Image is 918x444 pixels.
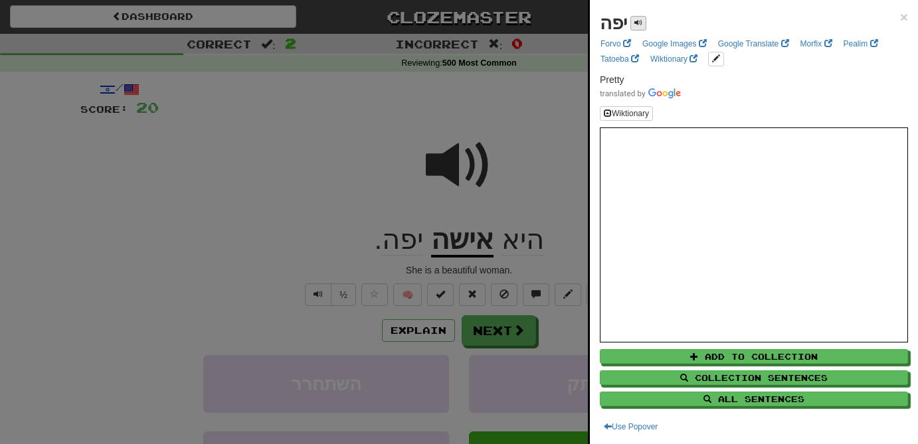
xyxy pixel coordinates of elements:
[708,52,724,66] button: edit links
[900,10,908,24] button: Close
[600,349,908,364] button: Add to Collection
[597,37,635,51] a: Forvo
[600,106,653,121] button: Wiktionary
[600,74,624,85] span: Pretty
[714,37,793,51] a: Google Translate
[600,88,681,99] img: Color short
[600,370,908,385] button: Collection Sentences
[900,9,908,25] span: ×
[597,52,643,66] a: Tatoeba
[600,13,627,33] strong: יפה
[840,37,882,51] a: Pealim
[638,37,711,51] a: Google Images
[600,419,662,434] button: Use Popover
[796,37,836,51] a: Morfix
[600,392,908,406] button: All Sentences
[646,52,701,66] a: Wiktionary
